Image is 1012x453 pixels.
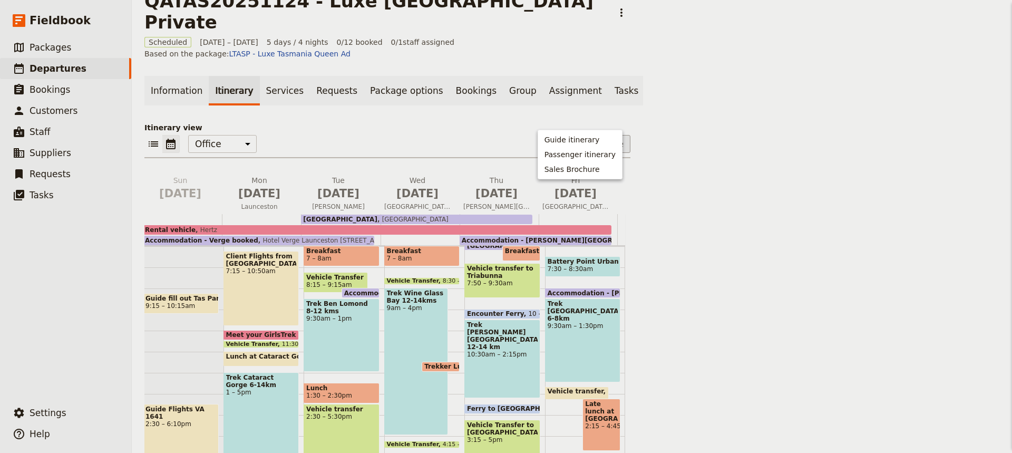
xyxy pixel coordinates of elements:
[226,253,297,267] span: Client Flights from [GEOGRAPHIC_DATA]
[450,76,503,105] a: Bookings
[505,247,544,255] span: Breakfast
[424,363,479,370] span: Trekker Lunch
[147,186,213,201] span: [DATE]
[548,300,618,322] span: Trek [GEOGRAPHIC_DATA] 6-8km
[459,203,534,211] span: [PERSON_NAME][GEOGRAPHIC_DATA]
[145,295,216,302] span: Guide fill out Tas Parks Bus/tour voucher week before and print for vehicle
[30,63,86,74] span: Departures
[464,404,540,414] div: Ferry to [GEOGRAPHIC_DATA]
[582,399,620,451] div: Late lunch at [GEOGRAPHIC_DATA]2:15 – 4:45pm
[538,147,622,162] button: Passenger itinerary
[459,175,538,214] button: Thu [DATE][PERSON_NAME][GEOGRAPHIC_DATA]
[223,351,299,367] div: Lunch at Cataract Gorge
[223,330,299,340] div: Meet your GirlsTrek guide
[306,392,352,399] span: 1:30 – 2:30pm
[226,353,318,360] span: Lunch at Cataract Gorge
[301,215,532,224] div: [GEOGRAPHIC_DATA][GEOGRAPHIC_DATA]
[464,240,529,250] div: [GEOGRAPHIC_DATA]
[301,175,380,214] button: Tue [DATE][PERSON_NAME]
[144,76,209,105] a: Information
[306,300,377,315] span: Trek Ben Lomond 8-12 kms
[467,321,538,351] span: Trek [PERSON_NAME][GEOGRAPHIC_DATA] 12-14 km
[147,175,213,201] h2: Sun
[585,422,618,430] span: 2:15 – 4:45pm
[387,247,458,255] span: Breakfast
[463,175,530,201] h2: Thu
[463,186,530,201] span: [DATE]
[364,76,449,105] a: Package options
[310,76,364,105] a: Requests
[538,203,613,211] span: [GEOGRAPHIC_DATA]
[464,309,540,319] div: Encounter Ferry10 – 10:30am
[30,408,66,418] span: Settings
[303,216,377,223] span: [GEOGRAPHIC_DATA]
[387,255,412,262] span: 7 – 8am
[226,389,297,396] span: 1 – 5pm
[306,247,377,255] span: Breakfast
[306,255,332,262] span: 7 – 8am
[306,315,377,322] span: 9:30am – 1pm
[548,322,618,330] span: 9:30am – 1:30pm
[464,263,540,298] div: Vehicle transfer to Triabunna7:50 – 9:30am
[538,162,622,177] button: Sales Brochure
[304,383,379,403] div: Lunch1:30 – 2:30pm
[306,384,377,392] span: Lunch
[282,341,331,348] span: 11:30 – 11:45am
[467,351,538,358] span: 10:30am – 2:15pm
[229,50,351,58] a: LTASP - Luxe Tasmania Queen Ad
[387,290,446,304] span: Trek Wine Glass Bay 12-14kms
[542,186,609,201] span: [DATE]
[144,49,351,59] span: Based on the package:
[585,400,618,422] span: Late lunch at [GEOGRAPHIC_DATA]
[145,226,196,234] span: Rental vehicle
[464,320,540,398] div: Trek [PERSON_NAME][GEOGRAPHIC_DATA] 12-14 km10:30am – 2:15pm
[467,436,538,444] span: 3:15 – 5pm
[143,293,219,314] div: Guide fill out Tas Parks Bus/tour voucher week before and print for vehicle9:15 – 10:15am
[545,387,609,400] div: Vehicle transfer1:40 – 2:20pm
[30,84,70,95] span: Bookings
[387,304,446,312] span: 9am – 4pm
[545,298,621,382] div: Trek [GEOGRAPHIC_DATA] 6-8km9:30am – 1:30pm
[226,331,323,339] span: Meet your GirlsTrek guide
[467,421,538,436] span: Vehicle Transfer to [GEOGRAPHIC_DATA]
[260,76,310,105] a: Services
[222,203,297,211] span: Launceston
[467,279,538,287] span: 7:50 – 9:30am
[443,441,485,448] span: 4:15 – 4:30pm
[143,214,618,245] div: Accommodation - Verge bookedHotel Verge Launceston [STREET_ADDRESS]Accommodation - [PERSON_NAME][...
[608,388,654,399] span: 1:40 – 2:20pm
[30,105,77,116] span: Customers
[226,374,297,389] span: Trek Cataract Gorge 6-14km
[267,37,328,47] span: 5 days / 4 nights
[384,277,460,285] div: Vehicle Transfer8:30 – 8:45am
[387,278,443,284] span: Vehicle Transfer
[443,278,484,284] span: 8:30 – 8:45am
[145,302,195,310] span: 9:15 – 10:15am
[162,135,180,153] button: Calendar view
[544,164,600,175] span: Sales Brochure
[467,405,576,412] span: Ferry to [GEOGRAPHIC_DATA]
[503,76,543,105] a: Group
[544,149,616,160] span: Passenger itinerary
[30,127,51,137] span: Staff
[30,169,71,179] span: Requests
[544,134,600,145] span: Guide itinerary
[380,175,459,214] button: Wed [DATE][GEOGRAPHIC_DATA]
[467,310,528,317] span: Encounter Ferry
[538,175,617,214] button: Fri [DATE][GEOGRAPHIC_DATA]
[467,242,546,249] span: [GEOGRAPHIC_DATA]
[200,37,258,47] span: [DATE] – [DATE]
[391,37,454,47] span: 0 / 1 staff assigned
[30,42,71,53] span: Packages
[608,76,645,105] a: Tasks
[422,362,460,372] div: Trekker Lunch
[528,310,572,317] span: 10 – 10:30am
[145,237,258,244] span: Accommodation - Verge booked
[384,288,449,435] div: Trek Wine Glass Bay 12-14kms9am – 4pm
[548,290,750,296] span: Accommodation - [PERSON_NAME][GEOGRAPHIC_DATA]
[144,122,630,133] p: Itinerary view
[226,267,297,275] span: 7:15 – 10:50am
[304,298,379,372] div: Trek Ben Lomond 8-12 kms9:30am – 1pm
[305,175,372,201] h2: Tue
[380,203,455,211] span: [GEOGRAPHIC_DATA]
